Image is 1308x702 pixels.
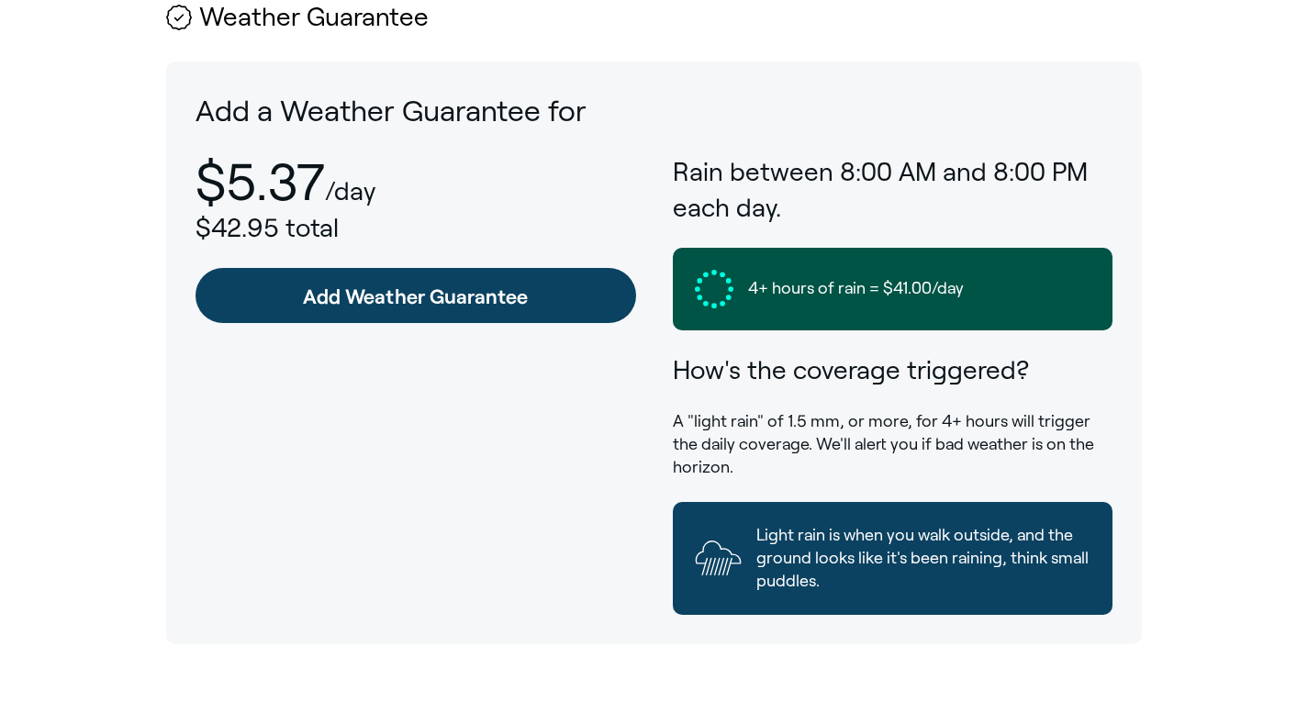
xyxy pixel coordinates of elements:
[166,4,1143,32] h2: Weather Guarantee
[196,214,339,242] span: $42.95 total
[196,268,636,323] a: Add Weather Guarantee
[673,410,1113,480] p: A "light rain" of 1.5 mm, or more, for 4+ hours will trigger the daily coverage. We'll alert you ...
[748,277,964,300] span: 4+ hours of rain = $41.00/day
[196,91,1113,132] p: Add a Weather Guarantee for
[673,154,1113,226] h3: Rain between 8:00 AM and 8:00 PM each day.
[756,524,1091,594] span: Light rain is when you walk outside, and the ground looks like it's been raining, think small pud...
[673,352,1113,388] h3: How's the coverage triggered?
[196,154,325,210] p: $5.37
[325,177,375,206] p: /day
